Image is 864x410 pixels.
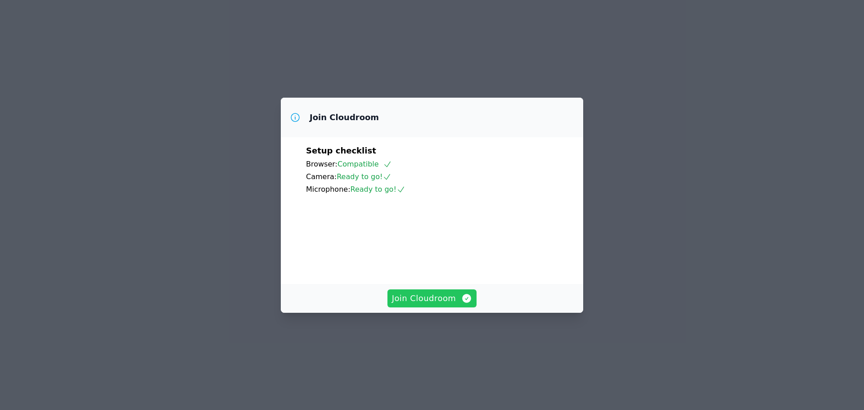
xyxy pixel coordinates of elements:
[337,172,391,181] span: Ready to go!
[392,292,472,305] span: Join Cloudroom
[387,289,477,307] button: Join Cloudroom
[310,112,379,123] h3: Join Cloudroom
[337,160,392,168] span: Compatible
[306,146,376,155] span: Setup checklist
[306,172,337,181] span: Camera:
[306,160,337,168] span: Browser:
[351,185,405,194] span: Ready to go!
[306,185,351,194] span: Microphone:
